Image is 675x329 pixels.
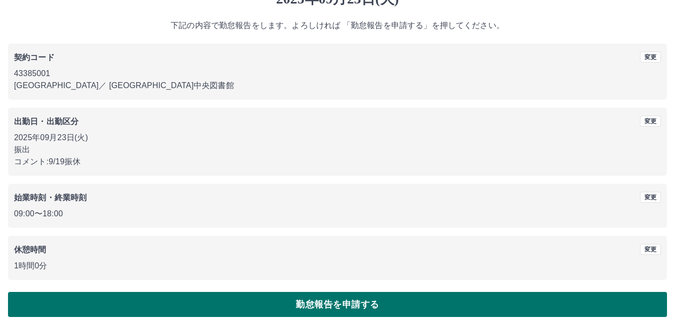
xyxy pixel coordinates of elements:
[14,193,87,202] b: 始業時刻・終業時刻
[640,52,661,63] button: 変更
[640,116,661,127] button: 変更
[14,68,661,80] p: 43385001
[14,132,661,144] p: 2025年09月23日(火)
[8,20,667,32] p: 下記の内容で勤怠報告をします。よろしければ 「勤怠報告を申請する」を押してください。
[640,192,661,203] button: 変更
[14,144,661,156] p: 振出
[14,156,661,168] p: コメント: 9/19振休
[14,260,661,272] p: 1時間0分
[640,244,661,255] button: 変更
[14,80,661,92] p: [GEOGRAPHIC_DATA] ／ [GEOGRAPHIC_DATA]中央図書館
[14,245,47,254] b: 休憩時間
[14,53,55,62] b: 契約コード
[8,292,667,317] button: 勤怠報告を申請する
[14,117,79,126] b: 出勤日・出勤区分
[14,208,661,220] p: 09:00 〜 18:00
